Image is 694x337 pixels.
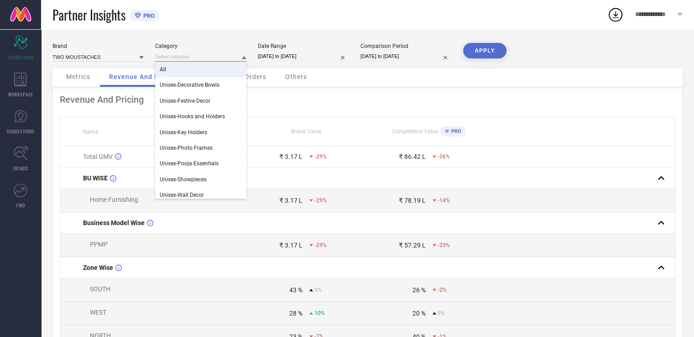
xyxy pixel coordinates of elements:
[155,52,246,62] input: Select category
[16,202,25,209] span: FWD
[155,125,246,140] div: Unisex-Key Holders
[160,176,207,183] span: Unisex-Showpieces
[314,310,325,316] span: 10%
[392,128,438,135] span: Competitors Value
[279,153,303,160] div: ₹ 3.17 L
[279,242,303,249] div: ₹ 3.17 L
[160,113,225,120] span: Unisex-Hooks and Holders
[360,52,452,61] input: Select comparison period
[155,77,246,93] div: Unisex-Decorative Bowls
[289,286,303,294] div: 43 %
[155,156,246,171] div: Unisex-Pooja Essentials
[289,310,303,317] div: 28 %
[160,160,219,167] span: Unisex-Pooja Essentials
[279,197,303,204] div: ₹ 3.17 L
[399,197,426,204] div: ₹ 78.19 L
[7,128,35,135] span: SUGGESTIONS
[83,219,145,226] span: Business Model Wise
[314,287,322,293] span: 0%
[13,165,28,172] span: TRENDS
[412,310,426,317] div: 20 %
[160,82,219,88] span: Unisex-Decorative Bowls
[155,62,246,77] div: All
[160,66,166,73] span: All
[52,43,144,49] div: Brand
[155,109,246,124] div: Unisex-Hooks and Holders
[314,197,327,204] span: -29%
[83,174,108,182] span: BU WISE
[258,52,349,61] input: Select date range
[438,310,445,316] span: 0%
[160,145,213,151] span: Unisex-Photo Frames
[258,43,349,49] div: Date Range
[8,91,33,98] span: WORKSPACE
[155,43,246,49] div: Category
[90,241,108,248] span: PPMP
[291,128,321,135] span: Brand Value
[90,285,110,293] span: SOUTH
[438,153,450,160] span: -26%
[314,242,327,248] span: -29%
[412,286,426,294] div: 26 %
[155,187,246,203] div: Unisex-Wall Decor
[155,172,246,187] div: Unisex-Showpieces
[60,94,675,105] div: Revenue And Pricing
[314,153,327,160] span: -29%
[607,6,624,23] div: Open download list
[438,287,447,293] span: -2%
[7,54,34,61] span: SCORECARDS
[83,129,98,135] span: Name
[109,73,178,80] span: Revenue And Pricing
[438,197,450,204] span: -14%
[90,196,138,203] span: Home Furnishing
[141,12,155,19] span: PRO
[438,242,450,248] span: -29%
[90,309,106,316] span: WEST
[155,93,246,109] div: Unisex-Festive Decor
[52,5,125,24] span: Partner Insights
[83,153,113,160] span: Total GMV
[399,153,426,160] div: ₹ 86.42 L
[160,98,210,104] span: Unisex-Festive Decor
[399,242,426,249] div: ₹ 57.29 L
[449,128,461,134] span: PRO
[463,43,506,58] button: APPLY
[160,129,207,136] span: Unisex-Key Holders
[155,140,246,156] div: Unisex-Photo Frames
[83,264,113,271] span: Zone Wise
[66,73,90,80] span: Metrics
[160,192,204,198] span: Unisex-Wall Decor
[360,43,452,49] div: Comparison Period
[285,73,307,80] span: Others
